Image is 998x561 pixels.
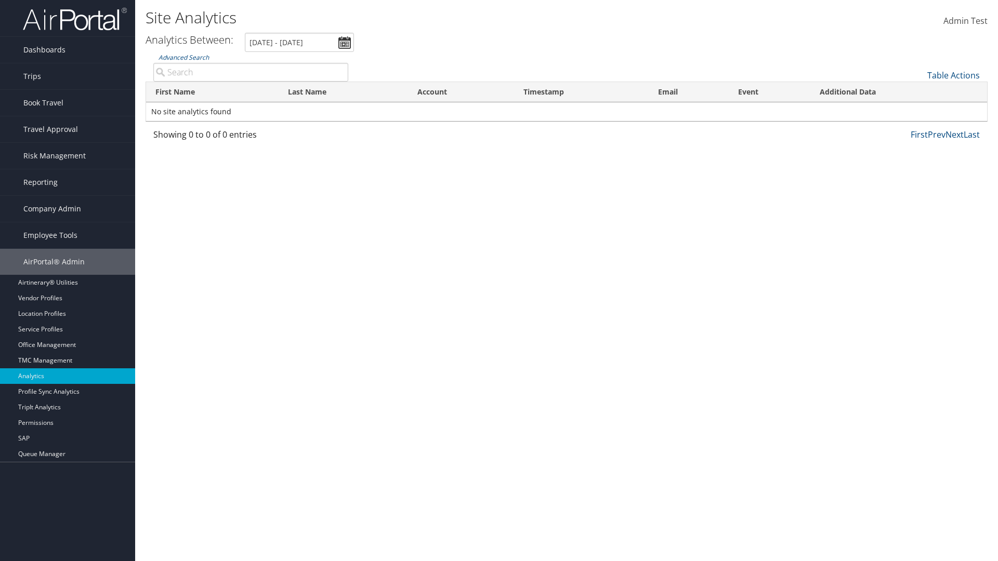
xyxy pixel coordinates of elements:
span: Trips [23,63,41,89]
a: Last [964,129,980,140]
a: Prev [928,129,946,140]
th: Event [729,82,810,102]
span: Book Travel [23,90,63,116]
th: Additional Data [810,82,987,102]
span: Reporting [23,169,58,195]
td: No site analytics found [146,102,987,121]
a: First [911,129,928,140]
img: airportal-logo.png [23,7,127,31]
span: Travel Approval [23,116,78,142]
th: Last Name: activate to sort column ascending [279,82,408,102]
input: [DATE] - [DATE] [245,33,354,52]
a: Advanced Search [159,53,209,62]
th: Account: activate to sort column ascending [408,82,514,102]
a: Next [946,129,964,140]
span: Risk Management [23,143,86,169]
th: Timestamp: activate to sort column descending [514,82,649,102]
span: Admin Test [943,15,988,26]
a: Admin Test [943,5,988,37]
input: Advanced Search [153,63,348,82]
h3: Analytics Between: [146,33,233,47]
span: Company Admin [23,196,81,222]
a: Table Actions [927,70,980,81]
div: Showing 0 to 0 of 0 entries [153,128,348,146]
span: Dashboards [23,37,65,63]
th: Email [649,82,729,102]
th: First Name: activate to sort column ascending [146,82,279,102]
span: Employee Tools [23,222,77,248]
span: AirPortal® Admin [23,249,85,275]
h1: Site Analytics [146,7,707,29]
